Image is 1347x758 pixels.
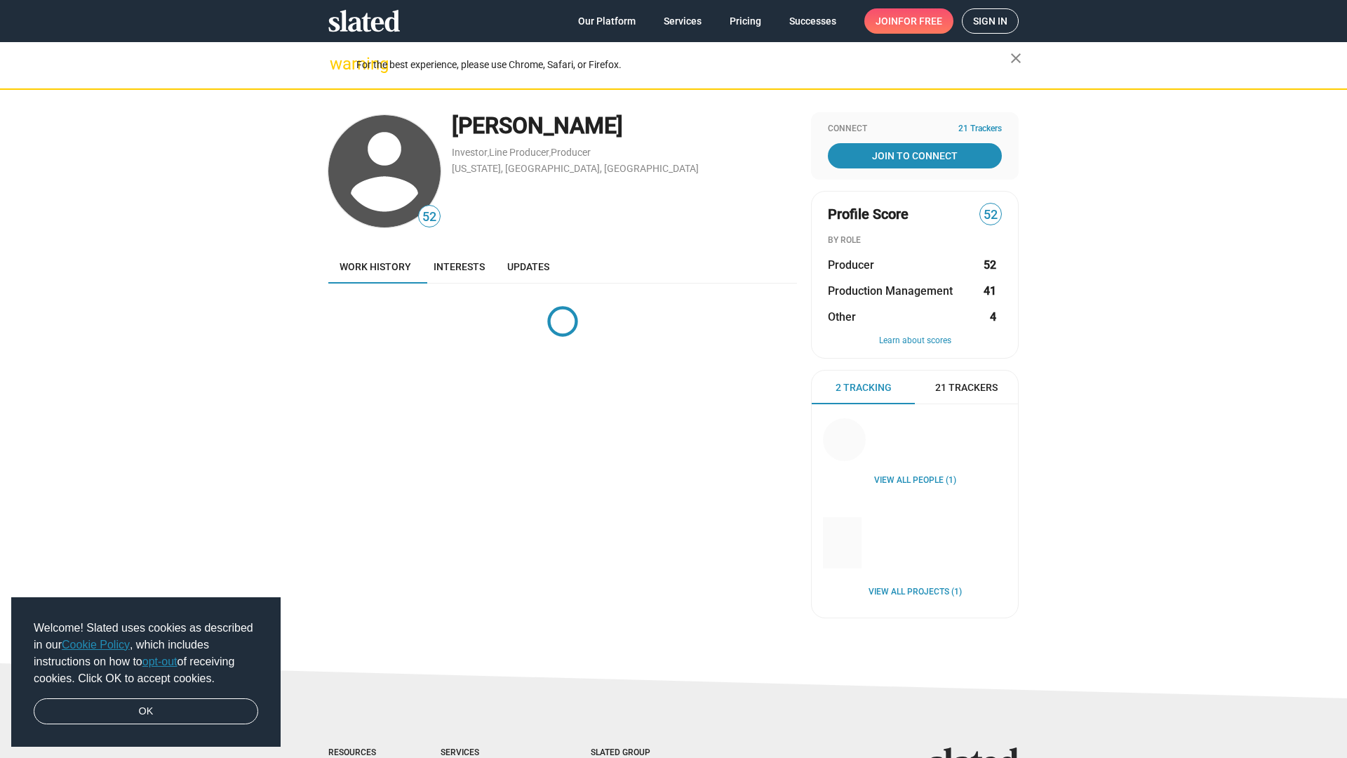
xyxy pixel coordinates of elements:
span: 21 Trackers [958,124,1002,135]
span: , [488,149,489,157]
a: Work history [328,250,422,284]
strong: 52 [984,258,996,272]
a: View all People (1) [874,475,956,486]
a: Our Platform [567,8,647,34]
span: Services [664,8,702,34]
span: for free [898,8,942,34]
a: [US_STATE], [GEOGRAPHIC_DATA], [GEOGRAPHIC_DATA] [452,163,699,174]
span: Interests [434,261,485,272]
span: , [549,149,551,157]
div: For the best experience, please use Chrome, Safari, or Firefox. [356,55,1010,74]
span: Successes [789,8,836,34]
a: Investor [452,147,488,158]
span: Producer [828,258,874,272]
a: Joinfor free [864,8,953,34]
span: Pricing [730,8,761,34]
span: Sign in [973,9,1007,33]
span: Welcome! Slated uses cookies as described in our , which includes instructions on how to of recei... [34,620,258,687]
span: 2 Tracking [836,381,892,394]
span: 52 [980,206,1001,225]
span: Work history [340,261,411,272]
div: Connect [828,124,1002,135]
a: Pricing [718,8,772,34]
a: Successes [778,8,847,34]
span: Other [828,310,856,324]
mat-icon: close [1007,50,1024,67]
span: Updates [507,261,549,272]
div: [PERSON_NAME] [452,111,797,141]
button: Learn about scores [828,335,1002,347]
a: Cookie Policy [62,639,130,651]
a: Join To Connect [828,143,1002,168]
span: Our Platform [578,8,636,34]
a: dismiss cookie message [34,698,258,725]
span: Join [876,8,942,34]
mat-icon: warning [330,55,347,72]
div: cookieconsent [11,597,281,747]
a: Line Producer [489,147,549,158]
span: 21 Trackers [935,381,998,394]
a: Interests [422,250,496,284]
a: Producer [551,147,591,158]
a: Sign in [962,8,1019,34]
a: Updates [496,250,561,284]
strong: 4 [990,310,996,324]
span: Production Management [828,284,953,298]
strong: 41 [984,284,996,298]
a: opt-out [142,656,177,667]
span: 52 [419,208,440,227]
span: Join To Connect [831,143,999,168]
a: View all Projects (1) [869,587,962,598]
span: Profile Score [828,205,909,224]
a: Services [652,8,713,34]
div: BY ROLE [828,235,1002,246]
